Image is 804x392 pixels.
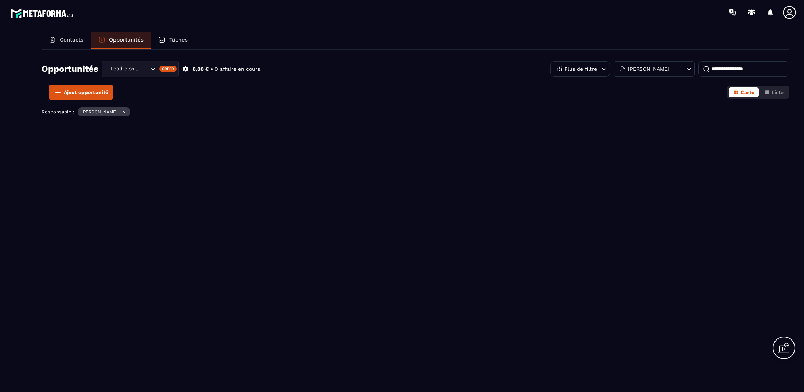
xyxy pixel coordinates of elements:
[109,36,144,43] p: Opportunités
[60,36,83,43] p: Contacts
[772,89,784,95] span: Liste
[82,109,117,115] p: [PERSON_NAME]
[193,66,209,73] p: 0,00 €
[741,89,754,95] span: Carte
[42,32,91,49] a: Contacts
[564,66,597,71] p: Plus de filtre
[211,66,213,73] p: •
[151,32,195,49] a: Tâches
[49,85,113,100] button: Ajout opportunité
[10,7,76,20] img: logo
[42,62,98,76] h2: Opportunités
[215,66,260,73] p: 0 affaire en cours
[42,109,74,115] p: Responsable :
[91,32,151,49] a: Opportunités
[102,61,179,77] div: Search for option
[109,65,141,73] span: Lead closing
[64,89,108,96] span: Ajout opportunité
[159,66,177,72] div: Créer
[628,66,669,71] p: [PERSON_NAME]
[141,65,148,73] input: Search for option
[760,87,788,97] button: Liste
[169,36,188,43] p: Tâches
[729,87,759,97] button: Carte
